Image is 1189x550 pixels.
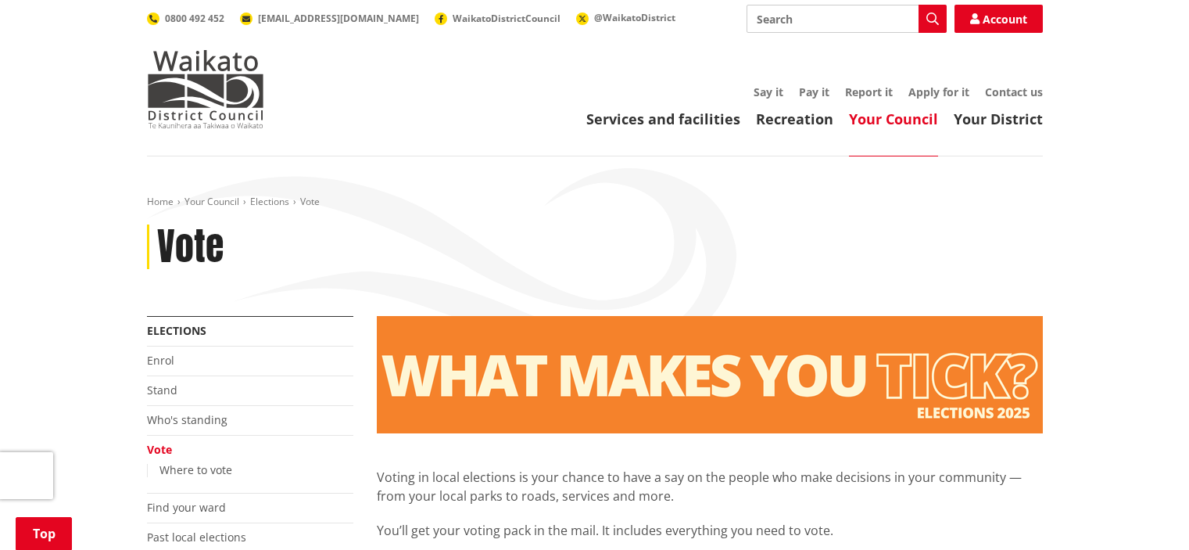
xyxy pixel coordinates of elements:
span: Vote [300,195,320,208]
span: [EMAIL_ADDRESS][DOMAIN_NAME] [258,12,419,25]
a: Elections [250,195,289,208]
input: Search input [747,5,947,33]
a: Vote [147,442,172,457]
a: WaikatoDistrictCouncil [435,12,560,25]
a: Enrol [147,353,174,368]
a: @WaikatoDistrict [576,11,675,24]
a: 0800 492 452 [147,12,224,25]
h1: Vote [157,225,224,270]
p: You’ll get your voting pack in the mail. It includes everything you need to vote. [377,521,1043,540]
a: [EMAIL_ADDRESS][DOMAIN_NAME] [240,12,419,25]
p: Voting in local elections is your chance to have a say on the people who make decisions in your c... [377,468,1043,505]
a: Apply for it [908,84,969,99]
a: Find your ward [147,500,226,515]
span: 0800 492 452 [165,12,224,25]
span: @WaikatoDistrict [594,11,675,24]
a: Pay it [799,84,829,99]
a: Account [954,5,1043,33]
a: Your Council [849,110,938,128]
nav: breadcrumb [147,196,1043,209]
a: Past local elections [147,530,246,545]
a: Your District [954,110,1043,128]
a: Elections [147,323,206,338]
a: Your Council [184,195,239,208]
a: Contact us [985,84,1043,99]
a: Services and facilities [586,110,740,128]
iframe: Messenger Launcher [1117,484,1173,541]
a: Where to vote [159,462,232,477]
a: Who's standing [147,412,227,427]
img: Vote banner [377,316,1043,433]
a: Home [147,195,174,208]
span: WaikatoDistrictCouncil [453,12,560,25]
a: Say it [754,84,783,99]
a: Stand [147,383,177,397]
img: Waikato District Council - Te Kaunihera aa Takiwaa o Waikato [147,50,264,128]
a: Report it [845,84,893,99]
a: Top [16,517,72,550]
a: Recreation [756,110,833,128]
